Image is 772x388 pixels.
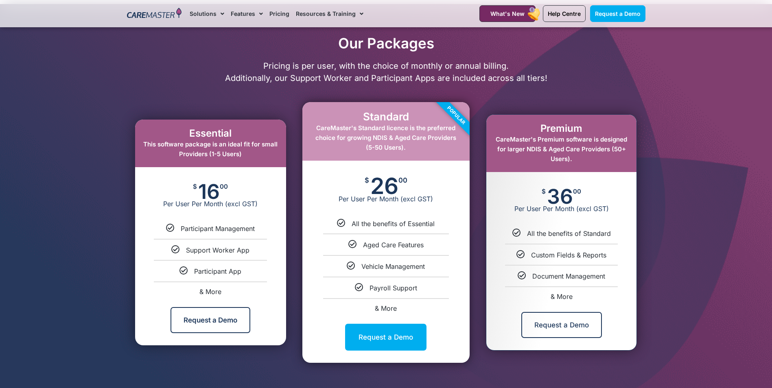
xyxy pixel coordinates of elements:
[361,262,425,270] span: Vehicle Management
[375,304,397,312] span: & More
[370,284,417,292] span: Payroll Support
[363,241,424,249] span: Aged Care Features
[143,140,278,158] span: This software package is an ideal fit for small Providers (1-5 Users)
[543,5,586,22] a: Help Centre
[521,312,602,338] a: Request a Demo
[490,10,525,17] span: What's New
[573,188,581,194] span: 00
[194,267,241,275] span: Participant App
[527,229,611,238] span: All the benefits of Standard
[171,307,250,333] a: Request a Demo
[494,123,628,135] h2: Premium
[193,183,197,190] span: $
[135,200,286,208] span: Per User Per Month (excl GST)
[352,220,435,228] span: All the benefits of Essential
[590,5,645,22] a: Request a Demo
[123,35,650,52] h2: Our Packages
[496,135,627,163] span: CareMaster's Premium software is designed for larger NDIS & Aged Care Providers (50+ Users).
[199,288,221,296] span: & More
[302,195,470,203] span: Per User Per Month (excl GST)
[542,188,546,194] span: $
[479,5,536,22] a: What's New
[311,110,461,123] h2: Standard
[365,177,369,184] span: $
[595,10,641,17] span: Request a Demo
[198,183,220,200] span: 16
[398,177,407,184] span: 00
[410,69,503,162] div: Popular
[370,177,398,195] span: 26
[531,251,606,259] span: Custom Fields & Reports
[532,272,605,280] span: Document Management
[551,292,573,301] span: & More
[548,10,581,17] span: Help Centre
[345,324,426,351] a: Request a Demo
[315,124,456,151] span: CareMaster's Standard licence is the preferred choice for growing NDIS & Aged Care Providers (5-5...
[486,205,636,213] span: Per User Per Month (excl GST)
[181,225,255,233] span: Participant Management
[186,246,249,254] span: Support Worker App
[547,188,573,205] span: 36
[123,60,650,84] p: Pricing is per user, with the choice of monthly or annual billing. Additionally, our Support Work...
[143,128,278,140] h2: Essential
[127,8,182,20] img: CareMaster Logo
[220,183,228,190] span: 00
